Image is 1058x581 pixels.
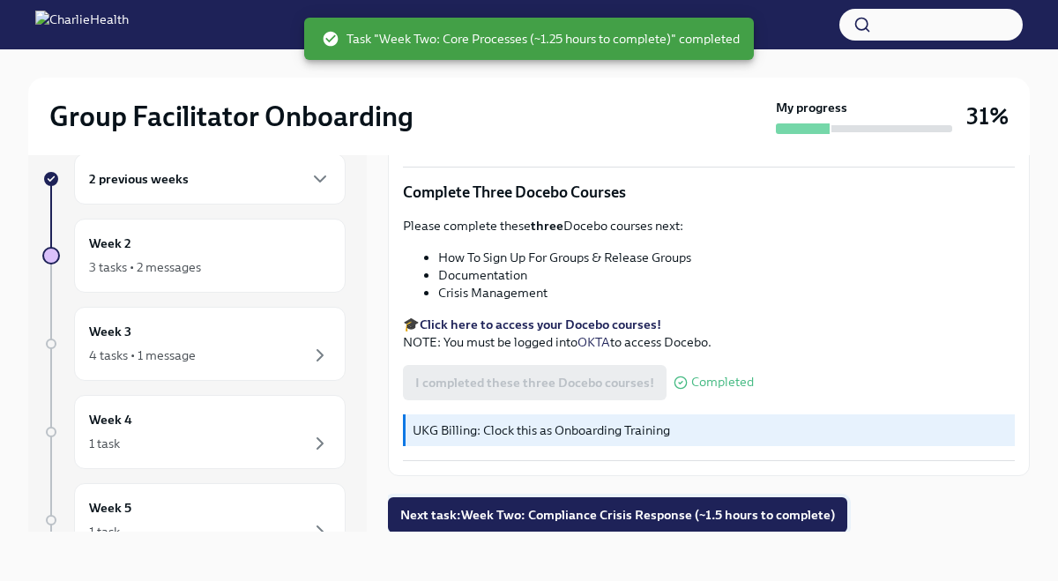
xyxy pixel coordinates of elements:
[89,346,196,364] div: 4 tasks • 1 message
[691,376,754,389] span: Completed
[400,506,835,524] span: Next task : Week Two: Compliance Crisis Response (~1.5 hours to complete)
[89,498,131,518] h6: Week 5
[388,497,847,533] button: Next task:Week Two: Compliance Crisis Response (~1.5 hours to complete)
[438,284,1015,302] li: Crisis Management
[89,234,131,253] h6: Week 2
[966,101,1009,132] h3: 31%
[74,153,346,205] div: 2 previous weeks
[403,316,1015,351] p: 🎓 NOTE: You must be logged into to access Docebo.
[89,322,131,341] h6: Week 3
[89,258,201,276] div: 3 tasks • 2 messages
[42,219,346,293] a: Week 23 tasks • 2 messages
[438,249,1015,266] li: How To Sign Up For Groups & Release Groups
[776,99,847,116] strong: My progress
[42,307,346,381] a: Week 34 tasks • 1 message
[89,410,132,429] h6: Week 4
[42,395,346,469] a: Week 41 task
[89,523,120,540] div: 1 task
[420,317,661,332] a: Click here to access your Docebo courses!
[577,334,610,350] a: OKTA
[42,483,346,557] a: Week 51 task
[49,99,414,134] h2: Group Facilitator Onboarding
[322,30,740,48] span: Task "Week Two: Core Processes (~1.25 hours to complete)" completed
[35,11,129,39] img: CharlieHealth
[403,182,1015,203] p: Complete Three Docebo Courses
[89,169,189,189] h6: 2 previous weeks
[438,266,1015,284] li: Documentation
[413,421,1008,439] p: UKG Billing: Clock this as Onboarding Training
[403,217,1015,235] p: Please complete these Docebo courses next:
[89,435,120,452] div: 1 task
[531,218,563,234] strong: three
